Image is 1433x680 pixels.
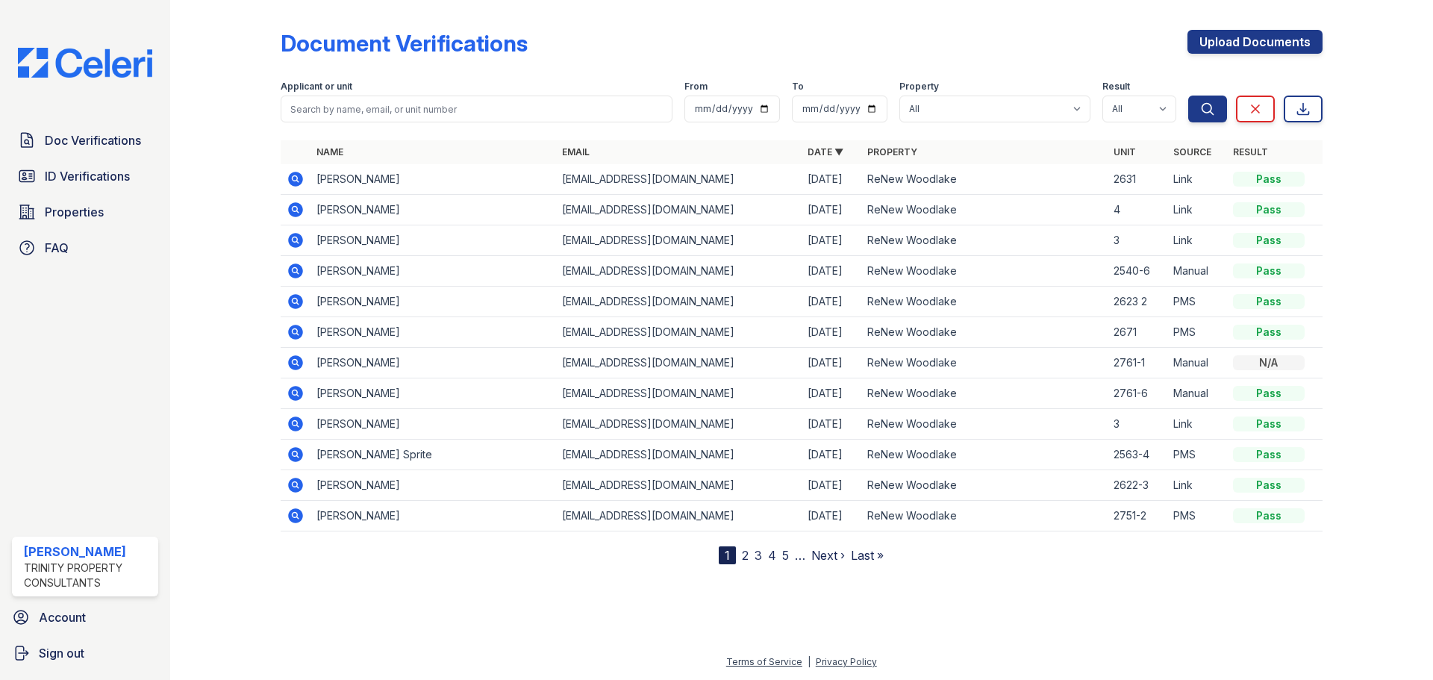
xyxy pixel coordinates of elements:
div: Document Verifications [281,30,528,57]
input: Search by name, email, or unit number [281,96,672,122]
td: [PERSON_NAME] [310,501,556,531]
label: From [684,81,708,93]
a: Sign out [6,638,164,668]
td: [PERSON_NAME] Sprite [310,440,556,470]
td: ReNew Woodlake [861,378,1107,409]
td: [EMAIL_ADDRESS][DOMAIN_NAME] [556,440,802,470]
td: [DATE] [802,164,861,195]
a: Upload Documents [1187,30,1323,54]
td: Link [1167,470,1227,501]
td: ReNew Woodlake [861,225,1107,256]
td: ReNew Woodlake [861,164,1107,195]
td: [PERSON_NAME] [310,195,556,225]
td: 3 [1108,225,1167,256]
span: Account [39,608,86,626]
a: ID Verifications [12,161,158,191]
td: [DATE] [802,195,861,225]
td: PMS [1167,440,1227,470]
td: ReNew Woodlake [861,409,1107,440]
a: Terms of Service [726,656,802,667]
td: Link [1167,195,1227,225]
span: FAQ [45,239,69,257]
a: Last » [851,548,884,563]
div: Pass [1233,386,1305,401]
td: Link [1167,409,1227,440]
td: PMS [1167,317,1227,348]
label: To [792,81,804,93]
div: N/A [1233,355,1305,370]
td: [DATE] [802,225,861,256]
a: Result [1233,146,1268,157]
td: Manual [1167,378,1227,409]
a: Unit [1114,146,1136,157]
td: 2671 [1108,317,1167,348]
span: Doc Verifications [45,131,141,149]
td: [DATE] [802,317,861,348]
td: ReNew Woodlake [861,440,1107,470]
td: 2761-6 [1108,378,1167,409]
span: ID Verifications [45,167,130,185]
a: Email [562,146,590,157]
td: [EMAIL_ADDRESS][DOMAIN_NAME] [556,164,802,195]
div: Pass [1233,417,1305,431]
label: Property [899,81,939,93]
a: Property [867,146,917,157]
td: [PERSON_NAME] [310,409,556,440]
td: 2631 [1108,164,1167,195]
div: Pass [1233,202,1305,217]
td: Link [1167,164,1227,195]
td: 2623 2 [1108,287,1167,317]
td: [DATE] [802,470,861,501]
td: ReNew Woodlake [861,348,1107,378]
td: 2563-4 [1108,440,1167,470]
a: Properties [12,197,158,227]
td: 2540-6 [1108,256,1167,287]
td: ReNew Woodlake [861,317,1107,348]
div: Pass [1233,508,1305,523]
td: [DATE] [802,501,861,531]
a: Account [6,602,164,632]
td: [PERSON_NAME] [310,317,556,348]
td: [DATE] [802,348,861,378]
td: [DATE] [802,409,861,440]
td: Manual [1167,256,1227,287]
div: Pass [1233,172,1305,187]
span: … [795,546,805,564]
div: | [808,656,811,667]
a: 2 [742,548,749,563]
td: [PERSON_NAME] [310,470,556,501]
td: Manual [1167,348,1227,378]
label: Result [1102,81,1130,93]
td: Link [1167,225,1227,256]
td: 3 [1108,409,1167,440]
td: 2622-3 [1108,470,1167,501]
td: ReNew Woodlake [861,470,1107,501]
td: [PERSON_NAME] [310,348,556,378]
td: 2751-2 [1108,501,1167,531]
td: [EMAIL_ADDRESS][DOMAIN_NAME] [556,348,802,378]
label: Applicant or unit [281,81,352,93]
a: Date ▼ [808,146,843,157]
img: CE_Logo_Blue-a8612792a0a2168367f1c8372b55b34899dd931a85d93a1a3d3e32e68fde9ad4.png [6,48,164,78]
td: ReNew Woodlake [861,287,1107,317]
td: [EMAIL_ADDRESS][DOMAIN_NAME] [556,225,802,256]
span: Properties [45,203,104,221]
div: Pass [1233,294,1305,309]
a: Doc Verifications [12,125,158,155]
a: Next › [811,548,845,563]
td: [EMAIL_ADDRESS][DOMAIN_NAME] [556,317,802,348]
a: Privacy Policy [816,656,877,667]
span: Sign out [39,644,84,662]
td: ReNew Woodlake [861,256,1107,287]
div: [PERSON_NAME] [24,543,152,561]
a: 5 [782,548,789,563]
td: ReNew Woodlake [861,501,1107,531]
td: [EMAIL_ADDRESS][DOMAIN_NAME] [556,378,802,409]
td: PMS [1167,501,1227,531]
td: [DATE] [802,287,861,317]
div: Pass [1233,478,1305,493]
td: [EMAIL_ADDRESS][DOMAIN_NAME] [556,409,802,440]
td: [EMAIL_ADDRESS][DOMAIN_NAME] [556,287,802,317]
td: [EMAIL_ADDRESS][DOMAIN_NAME] [556,195,802,225]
